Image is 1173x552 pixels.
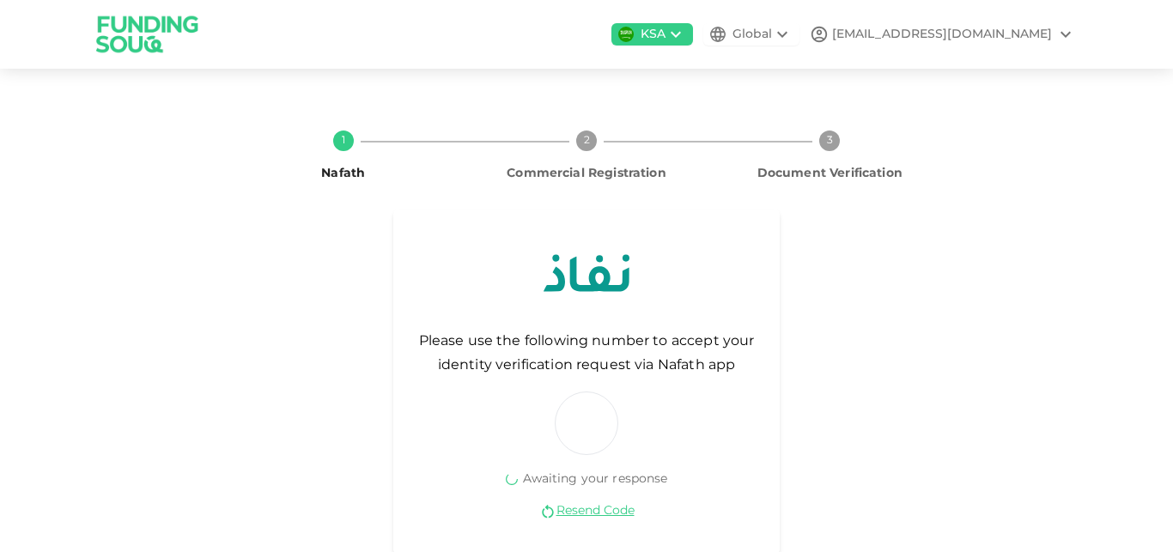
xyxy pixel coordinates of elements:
span: Nafath [321,167,365,179]
div: [EMAIL_ADDRESS][DOMAIN_NAME] [832,26,1052,44]
a: Resend Code [556,503,635,519]
div: Global [732,26,772,44]
text: 2 [583,136,589,146]
img: nafathlogo [544,230,629,316]
span: Please use the following number to accept your identity verification request via Nafath app [414,330,759,378]
div: KSA [641,26,666,44]
img: flag-sa.b9a346574cdc8950dd34b50780441f57.svg [618,27,634,42]
span: Awaiting your response [523,473,668,485]
span: Document Verification [757,167,903,179]
text: 1 [342,136,345,146]
text: 3 [827,136,833,146]
span: Commercial Registration [507,167,666,179]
